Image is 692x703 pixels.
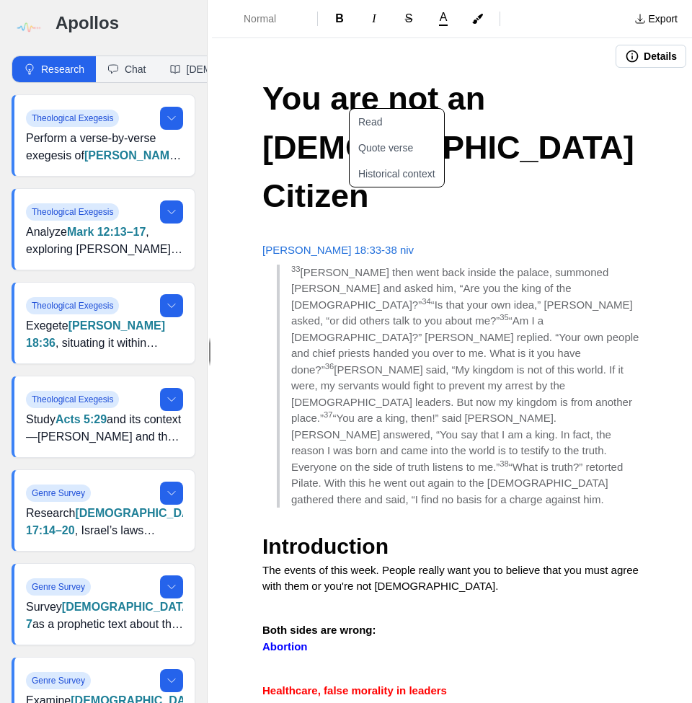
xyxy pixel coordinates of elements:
[291,461,626,505] span: “What is truth?” retorted Pilate. With this he went out again to the [DEMOGRAPHIC_DATA] gathered ...
[26,224,183,258] p: Analyze , exploring [PERSON_NAME]’ response to the question of paying taxes to [PERSON_NAME] and ...
[500,313,509,322] span: 35
[26,485,91,502] span: Genre Survey
[56,12,195,35] h3: Apollos
[12,12,44,44] img: logo
[26,130,183,164] p: Perform a verse‐by‐verse exegesis of in its immediate [DEMOGRAPHIC_DATA] on the Mount context, fo...
[393,7,425,30] button: Format Strikethrough
[262,80,643,214] span: You are not an [DEMOGRAPHIC_DATA] Citizen
[26,149,181,179] a: [PERSON_NAME][DEMOGRAPHIC_DATA]:33
[26,578,91,596] span: Genre Survey
[262,640,307,653] strong: Abortion
[291,299,636,327] span: “Is that your own idea,” [PERSON_NAME] asked, “or did others talk to you about me?”
[12,56,96,82] button: Research
[372,12,376,25] span: I
[427,9,459,29] button: A
[620,631,675,686] iframe: Drift Widget Chat Controller
[262,564,642,593] span: The events of this week. People really want you to believe that you must agree with them or you'r...
[358,7,390,30] button: Format Italics
[26,110,119,127] span: Theological Exegesis
[291,412,614,473] span: “You are a king, then!” said [PERSON_NAME]. [PERSON_NAME] answered, “You say that I am a king. In...
[56,413,107,425] a: Acts 5:29
[67,226,146,238] a: Mark 12:13–17
[26,505,183,539] p: Research , Israel’s laws concerning a king, and reflect on how Israel’s political expectations po...
[440,12,448,23] span: A
[324,410,333,419] span: 37
[26,507,208,536] a: [DEMOGRAPHIC_DATA] 17:14–20
[26,391,119,408] span: Theological Exegesis
[218,6,311,32] button: Formatting Options
[26,297,119,314] span: Theological Exegesis
[26,411,183,446] p: Study and its context—[PERSON_NAME] and the [DEMOGRAPHIC_DATA]’ refusal to obey human authorities...
[291,363,635,425] span: [PERSON_NAME] said, “My kingdom is not of this world. If it were, my servants would fight to prev...
[158,56,311,82] button: [DEMOGRAPHIC_DATA]
[616,45,686,68] button: Details
[262,244,414,256] a: [PERSON_NAME] 18:33-38 niv
[291,266,611,311] span: [PERSON_NAME] then went back inside the palace, summoned [PERSON_NAME] and asked him, “Are you th...
[405,12,413,25] span: S
[325,362,334,371] span: 36
[324,7,355,30] button: Format Bold
[26,317,183,352] p: Exegete , situating it within [DEMOGRAPHIC_DATA]’ trial before Pilate, and examine what it means ...
[262,684,447,697] strong: Healthcare, false morality in leaders
[335,12,344,25] span: B
[262,624,376,636] strong: Both sides are wrong:
[26,672,91,689] span: Genre Survey
[26,203,119,221] span: Theological Exegesis
[422,297,431,306] span: 34
[26,598,183,633] p: Survey as a prophetic text about the coming [DEMOGRAPHIC_DATA], focusing on the attributes of his...
[262,534,389,558] strong: Introduction
[26,601,210,630] a: [DEMOGRAPHIC_DATA]:6–7
[291,314,642,376] span: “Am I a [DEMOGRAPHIC_DATA]?” [PERSON_NAME] replied. “Your own people and chief priests handed you...
[26,319,165,349] a: [PERSON_NAME] 18:36
[96,56,158,82] button: Chat
[350,135,461,161] button: Quote verse
[350,109,461,135] button: Read
[291,265,301,273] span: 33
[244,12,294,26] span: Normal
[500,459,509,468] span: 38
[350,161,461,187] button: Historical context
[626,7,686,30] button: Export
